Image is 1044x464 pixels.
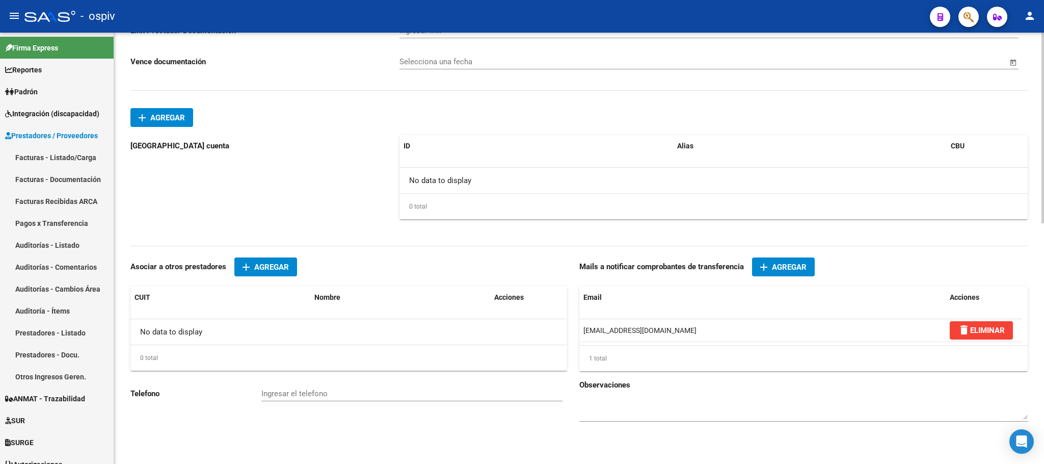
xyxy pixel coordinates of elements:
[5,130,98,141] span: Prestadores / Proveedores
[579,346,1028,371] div: 1 total
[314,293,340,301] span: Nombre
[135,293,150,301] span: CUIT
[130,287,310,308] datatable-header-cell: CUIT
[130,108,193,127] button: Agregar
[310,287,490,308] datatable-header-cell: Nombre
[583,293,602,301] span: Email
[399,135,673,157] datatable-header-cell: ID
[5,86,38,97] span: Padrón
[673,135,947,157] datatable-header-cell: Alias
[130,345,567,371] div: 0 total
[150,113,185,122] span: Agregar
[950,293,979,301] span: Acciones
[1007,57,1019,68] button: Open calendar
[490,287,567,308] datatable-header-cell: Acciones
[254,263,289,272] span: Agregar
[136,112,148,124] mat-icon: add
[130,388,261,399] p: Telefono
[958,326,1005,335] span: ELIMINAR
[772,263,807,272] span: Agregar
[5,42,58,54] span: Firma Express
[579,261,744,272] p: Mails a notificar comprobantes de transferencia
[579,379,1028,391] h3: Observaciones
[240,261,252,273] mat-icon: add
[951,142,965,150] span: CBU
[1024,10,1036,22] mat-icon: person
[5,108,99,119] span: Integración (discapacidad)
[5,437,34,448] span: SURGE
[946,287,1022,308] datatable-header-cell: Acciones
[81,5,115,28] span: - ospiv
[130,56,399,67] p: Vence documentación
[5,393,85,404] span: ANMAT - Trazabilidad
[758,261,770,273] mat-icon: add
[494,293,524,301] span: Acciones
[950,321,1013,340] button: ELIMINAR
[752,257,815,276] button: Agregar
[8,10,20,22] mat-icon: menu
[399,194,1028,219] div: 0 total
[130,261,226,272] p: Asociar a otros prestadores
[234,257,297,276] button: Agregar
[1009,429,1034,454] div: Open Intercom Messenger
[5,415,25,426] span: SUR
[583,326,697,334] span: [EMAIL_ADDRESS][DOMAIN_NAME]
[958,324,970,336] mat-icon: delete
[130,140,399,151] p: [GEOGRAPHIC_DATA] cuenta
[130,319,567,345] div: No data to display
[579,287,946,308] datatable-header-cell: Email
[677,142,693,150] span: Alias
[404,142,410,150] span: ID
[5,64,42,75] span: Reportes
